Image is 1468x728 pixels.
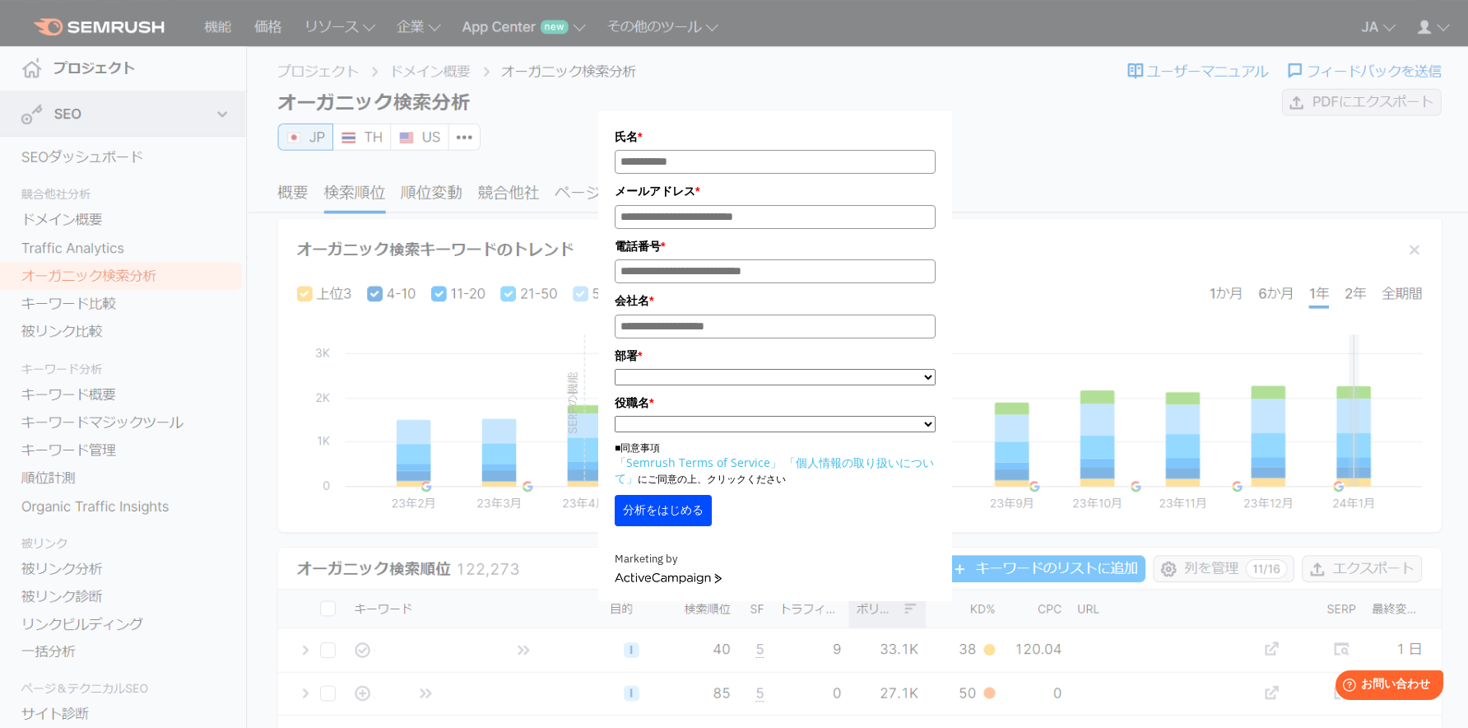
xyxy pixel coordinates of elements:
[615,182,936,200] label: メールアドレス
[615,237,936,255] label: 電話番号
[615,441,936,487] p: ■同意事項 にご同意の上、クリックください
[615,347,936,365] label: 部署
[615,292,936,310] label: 会社名
[615,394,936,412] label: 役職名
[615,128,936,146] label: 氏名
[615,455,782,470] a: 「Semrush Terms of Service」
[615,551,936,568] div: Marketing by
[615,495,712,526] button: 分析をはじめる
[1322,664,1450,710] iframe: Help widget launcher
[615,455,934,486] a: 「個人情報の取り扱いについて」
